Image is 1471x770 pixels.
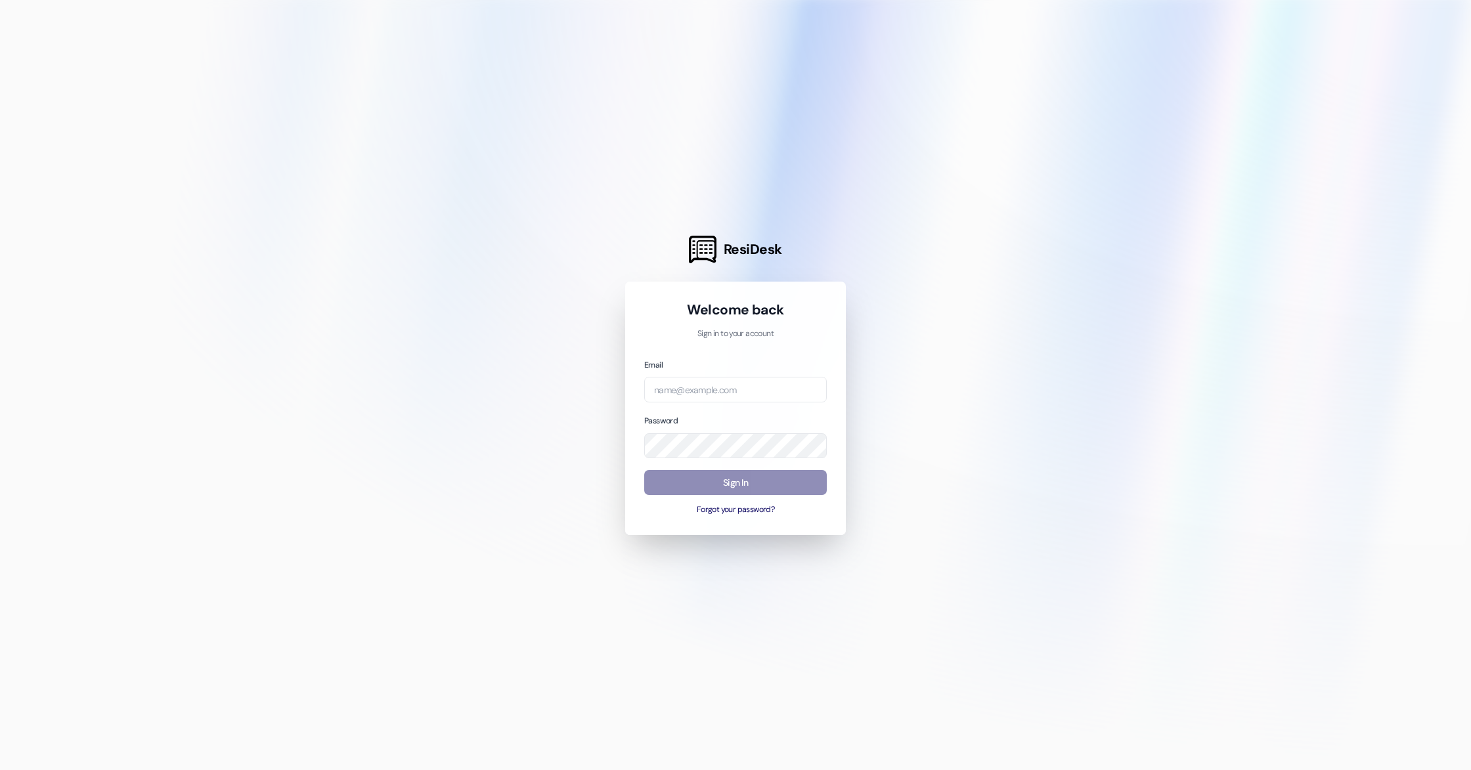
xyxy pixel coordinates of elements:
label: Password [644,416,678,426]
input: name@example.com [644,377,827,402]
h1: Welcome back [644,301,827,319]
span: ResiDesk [724,240,782,259]
img: ResiDesk Logo [689,236,716,263]
label: Email [644,360,663,370]
p: Sign in to your account [644,328,827,340]
button: Sign In [644,470,827,496]
button: Forgot your password? [644,504,827,516]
